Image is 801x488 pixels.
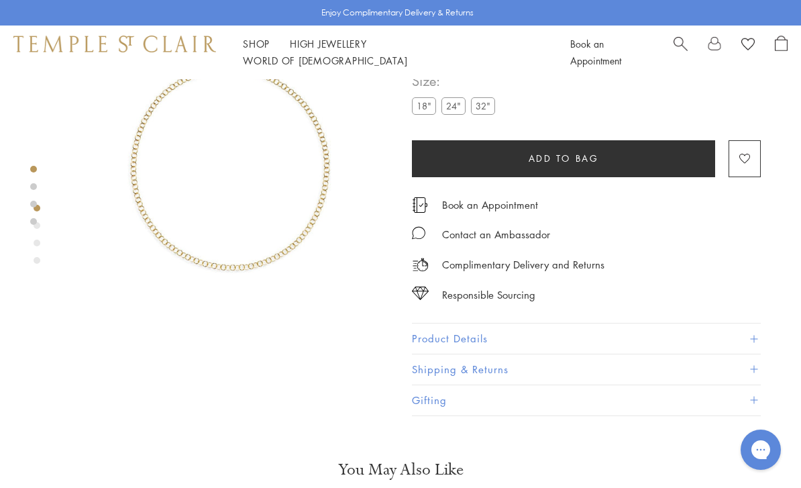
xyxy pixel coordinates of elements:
img: icon_delivery.svg [412,256,429,273]
p: Complimentary Delivery and Returns [442,256,604,273]
a: High JewelleryHigh Jewellery [290,37,367,50]
button: Gifting [412,385,761,416]
h3: You May Also Like [54,459,747,481]
a: ShopShop [243,37,270,50]
a: Search [674,36,688,69]
a: Book an Appointment [570,37,621,67]
a: Open Shopping Bag [775,36,788,69]
div: Responsible Sourcing [442,287,535,303]
p: Enjoy Complimentary Delivery & Returns [321,6,474,19]
img: icon_appointment.svg [412,197,428,213]
img: Temple St. Clair [13,36,216,52]
button: Add to bag [412,140,715,177]
label: 18" [412,97,436,114]
img: icon_sourcing.svg [412,287,429,300]
nav: Main navigation [243,36,540,69]
label: 32" [471,97,495,114]
a: Book an Appointment [442,197,538,212]
div: Contact an Ambassador [442,226,550,243]
a: View Wishlist [741,36,755,56]
img: MessageIcon-01_2.svg [412,226,425,240]
div: Product gallery navigation [34,201,40,275]
span: Add to bag [529,151,599,166]
a: World of [DEMOGRAPHIC_DATA]World of [DEMOGRAPHIC_DATA] [243,54,407,67]
button: Shipping & Returns [412,354,761,385]
button: Product Details [412,324,761,354]
label: 24" [441,97,466,114]
iframe: Gorgias live chat messenger [734,425,788,475]
span: Size: [412,70,500,92]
